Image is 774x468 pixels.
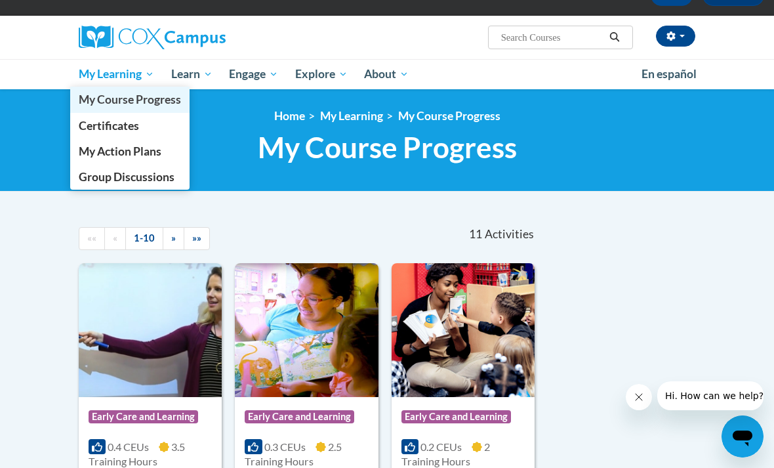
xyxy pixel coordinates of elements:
a: Home [274,109,305,123]
a: Previous [104,227,126,250]
iframe: Close message [626,384,652,410]
img: Course Logo [235,263,378,397]
span: Explore [295,66,348,82]
span: Group Discussions [79,170,174,184]
a: Next [163,227,184,250]
img: Course Logo [79,263,222,397]
a: Group Discussions [70,164,190,190]
span: About [364,66,409,82]
input: Search Courses [500,30,605,45]
a: My Learning [70,59,163,89]
img: Cox Campus [79,26,226,49]
span: En español [642,67,697,81]
span: My Learning [79,66,154,82]
span: Engage [229,66,278,82]
iframe: Message from company [657,381,764,410]
a: End [184,227,210,250]
iframe: Button to launch messaging window [722,415,764,457]
a: Certificates [70,113,190,138]
a: My Course Progress [70,87,190,112]
a: Begining [79,227,105,250]
span: 0.3 CEUs [264,440,306,453]
span: Early Care and Learning [89,410,198,423]
a: My Course Progress [398,109,500,123]
span: » [171,232,176,244]
span: Learn [171,66,213,82]
a: About [356,59,418,89]
span: 0.4 CEUs [108,440,149,453]
span: My Course Progress [258,130,517,165]
span: Early Care and Learning [401,410,511,423]
a: Engage [220,59,287,89]
a: My Action Plans [70,138,190,164]
img: Course Logo [392,263,535,397]
a: Explore [287,59,356,89]
button: Search [605,30,624,45]
span: «« [87,232,96,244]
span: 0.2 CEUs [420,440,462,453]
div: Main menu [69,59,705,89]
span: Certificates [79,119,139,133]
a: 1-10 [125,227,163,250]
a: Learn [163,59,221,89]
span: Early Care and Learning [245,410,354,423]
span: My Action Plans [79,144,161,158]
span: « [113,232,117,244]
span: My Course Progress [79,93,181,106]
button: Account Settings [656,26,695,47]
a: Cox Campus [79,26,271,49]
a: En español [633,60,705,88]
span: Activities [485,227,534,242]
span: 11 [469,227,482,242]
span: »» [192,232,201,244]
a: My Learning [320,109,383,123]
